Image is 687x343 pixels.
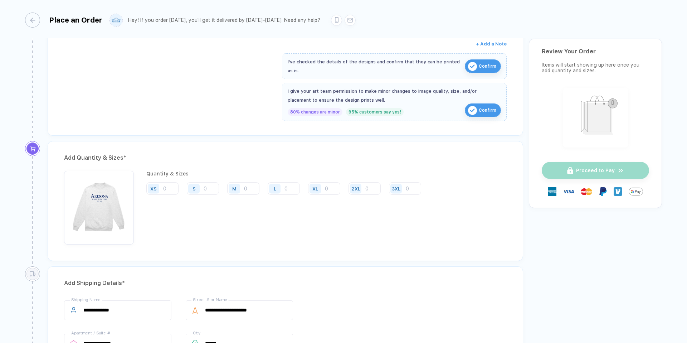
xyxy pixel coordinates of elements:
img: user profile [110,14,122,26]
img: icon [468,62,477,71]
div: Add Quantity & Sizes [64,152,507,164]
span: Confirm [479,105,496,116]
div: L [274,186,276,191]
img: bed0d2b9-edeb-4c73-b2cb-6e88e7034892_nt_front_1757207926877.jpg [68,174,130,237]
div: XS [150,186,157,191]
span: Confirm [479,61,496,72]
div: Place an Order [49,16,102,24]
div: I've checked the details of the designs and confirm that they can be printed as is. [288,57,461,75]
img: master-card [581,186,592,197]
div: 2XL [351,186,360,191]
button: iconConfirm [465,59,501,73]
button: iconConfirm [465,103,501,117]
div: I give your art team permission to make minor changes to image quality, size, and/or placement to... [288,87,501,105]
img: Venmo [614,187,622,196]
div: Add Shipping Details [64,277,507,289]
div: 3XL [392,186,400,191]
div: XL [312,186,318,191]
div: Items will start showing up here once you add quantity and sizes. [542,62,649,73]
div: Review Your Order [542,48,649,55]
div: Hey! If you order [DATE], you'll get it delivered by [DATE]–[DATE]. Need any help? [128,17,320,23]
img: express [548,187,556,196]
div: 95% customers say yes! [346,108,404,116]
img: GPay [629,184,643,199]
button: + Add a Note [476,38,507,50]
div: 80% changes are minor [288,108,342,116]
div: M [232,186,237,191]
div: Quantity & Sizes [146,171,427,177]
img: Paypal [599,187,607,196]
span: + Add a Note [476,41,507,47]
img: visa [563,186,574,197]
img: icon [468,106,477,115]
div: S [193,186,196,191]
img: shopping_bag.png [566,91,625,143]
